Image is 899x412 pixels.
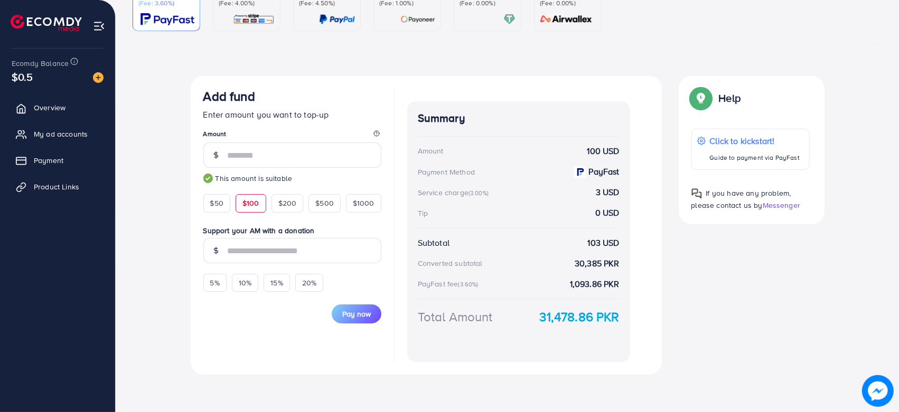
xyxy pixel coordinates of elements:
span: $0.5 [12,69,33,84]
a: Payment [8,150,107,171]
legend: Amount [203,129,381,142]
p: Guide to payment via PayFast [710,151,800,164]
span: $50 [210,198,223,208]
img: guide [203,174,213,183]
span: Product Links [34,181,79,192]
img: card [400,13,435,25]
strong: 100 USD [587,145,620,157]
strong: 30,385 PKR [575,257,620,270]
img: menu [93,20,105,32]
small: (3.00%) [469,189,489,197]
img: card [537,13,596,25]
a: Product Links [8,176,107,197]
strong: 3 USD [596,186,620,198]
p: Click to kickstart! [710,135,800,147]
span: If you have any problem, please contact us by [691,188,791,210]
div: Amount [418,146,444,156]
img: payment [574,166,586,178]
div: Payment Method [418,167,475,177]
label: Support your AM with a donation [203,225,381,236]
strong: 1,093.86 PKR [570,278,620,290]
span: My ad accounts [34,129,88,139]
small: (3.60%) [458,280,478,289]
div: Total Amount [418,308,493,326]
div: Subtotal [418,237,449,249]
a: My ad accounts [8,123,107,145]
div: PayFast fee [418,279,482,289]
small: This amount is suitable [203,173,381,184]
span: Pay now [342,309,371,319]
strong: PayFast [589,166,620,178]
span: Messenger [763,200,800,210]
img: logo [11,15,82,31]
span: $200 [278,198,297,208]
button: Pay now [332,304,381,323]
p: Help [719,92,741,104]
img: card [319,13,355,25]
span: Ecomdy Balance [12,58,69,69]
img: image [862,375,894,407]
h4: Summary [418,112,620,125]
div: Converted subtotal [418,258,483,269]
img: Popup guide [691,89,710,108]
img: Popup guide [691,188,702,199]
img: card [503,13,516,25]
img: card [233,13,275,25]
span: $500 [315,198,334,208]
h3: Add fund [203,89,255,104]
span: Overview [34,102,65,113]
span: 15% [270,277,283,288]
span: Payment [34,155,63,166]
span: 20% [302,277,316,288]
span: $100 [242,198,259,208]
img: image [93,72,104,83]
span: $1000 [353,198,374,208]
a: Overview [8,97,107,118]
strong: 0 USD [595,207,620,219]
p: Enter amount you want to top-up [203,108,381,121]
span: 10% [239,277,251,288]
div: Service charge [418,187,492,198]
span: 5% [210,277,220,288]
strong: 103 USD [588,237,620,249]
strong: 31,478.86 PKR [540,308,620,326]
div: Tip [418,208,428,218]
img: card [141,13,194,25]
